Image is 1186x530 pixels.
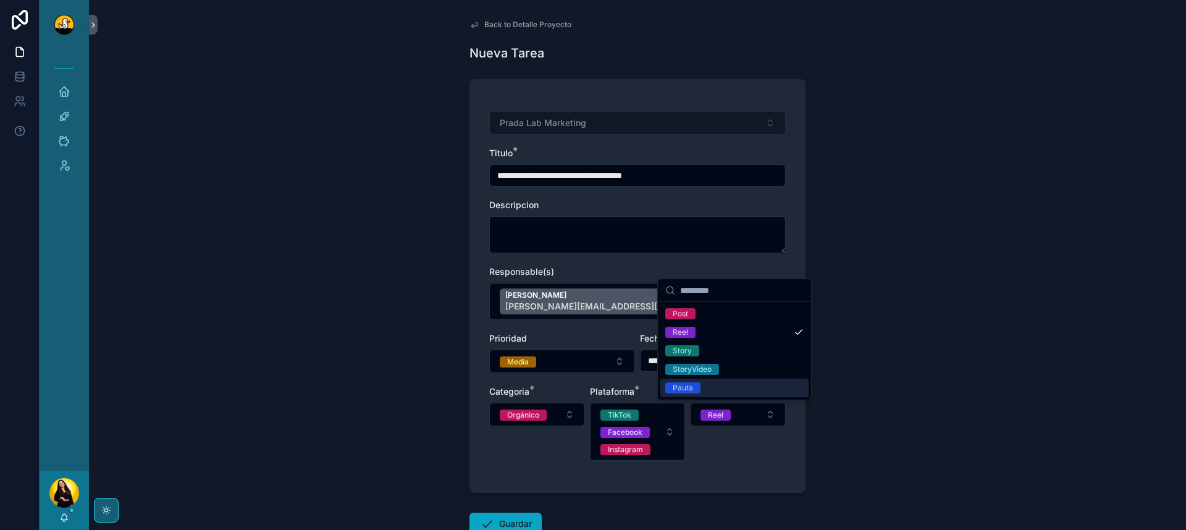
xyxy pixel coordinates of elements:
div: scrollable content [40,49,89,193]
button: Select Button [590,403,686,461]
button: Select Button [690,403,786,426]
div: Media [507,356,529,368]
div: TikTok [608,410,631,421]
span: Descripcion [489,200,539,210]
button: Select Button [489,350,635,373]
span: Prioridad [489,333,527,343]
span: Fecha Vencimiento [640,333,717,343]
button: Unselect INSTAGRAM [600,443,650,455]
button: Unselect TIK_TOK [600,408,639,421]
button: Select Button [489,283,786,320]
div: Facebook [608,427,642,438]
div: Story [673,345,692,356]
img: App logo [54,15,74,35]
div: Orgánico [507,410,539,421]
button: Unselect FACEBOOK [600,426,650,438]
h1: Nueva Tarea [469,44,544,62]
span: Categoria [489,386,529,397]
button: Unselect ORGANICO [500,408,547,421]
div: Reel [708,410,723,421]
button: Select Button [489,403,585,426]
div: Suggestions [658,302,811,400]
a: Back to Detalle Proyecto [469,20,571,30]
span: [PERSON_NAME][EMAIL_ADDRESS][DOMAIN_NAME] [505,300,703,313]
div: Post [673,308,688,319]
span: [PERSON_NAME] [505,290,703,300]
span: Back to Detalle Proyecto [484,20,571,30]
div: StoryVideo [673,364,712,375]
button: Unselect 6 [500,288,721,314]
div: Instagram [608,444,643,455]
span: Responsable(s) [489,266,554,277]
span: Titulo [489,148,513,158]
div: Reel [673,327,688,338]
div: Pauta [673,382,693,393]
button: Unselect REEL [700,408,731,421]
span: Plataforma [590,386,634,397]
